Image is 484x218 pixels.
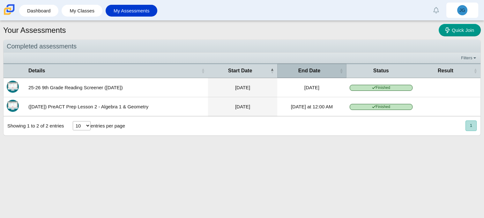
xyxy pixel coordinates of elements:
nav: pagination [465,120,477,131]
span: Finished [350,85,413,91]
span: Details : Activate to sort [201,68,205,74]
button: 1 [465,120,477,131]
span: JG [459,8,465,12]
a: Dashboard [22,5,55,17]
span: Result [419,67,472,74]
h1: Your Assessments [3,25,66,36]
time: Sep 29, 2025 at 12:41 PM [235,104,250,109]
span: Quick Join [452,27,474,33]
a: My Classes [65,5,99,17]
time: Aug 21, 2025 at 11:54 AM [304,85,319,90]
span: Result : Activate to sort [473,68,477,74]
a: Filters [459,55,479,61]
img: Itembank [7,100,19,112]
a: JG [446,3,478,18]
a: My Assessments [109,5,154,17]
img: Itembank [7,81,19,93]
img: Carmen School of Science & Technology [3,3,16,16]
td: 25-26 9th Grade Reading Screener ([DATE]) [25,78,208,97]
a: Quick Join [439,24,481,36]
label: entries per page [91,123,125,128]
span: Details [28,67,200,74]
a: Carmen School of Science & Technology [3,12,16,17]
time: Oct 6, 2025 at 12:00 AM [291,104,333,109]
a: Alerts [429,3,443,17]
td: ([DATE]) PreACT Prep Lesson 2 - Algebra 1 & Geometry [25,97,208,116]
span: Finished [350,104,413,110]
span: End Date [280,67,338,74]
span: Start Date : Activate to invert sorting [270,68,274,74]
span: End Date : Activate to sort [339,68,343,74]
div: Completed assessments [4,40,480,53]
span: Status [350,67,413,74]
span: Start Date [211,67,269,74]
time: Aug 21, 2025 at 11:15 AM [235,85,250,90]
div: Showing 1 to 2 of 2 entries [4,116,64,135]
